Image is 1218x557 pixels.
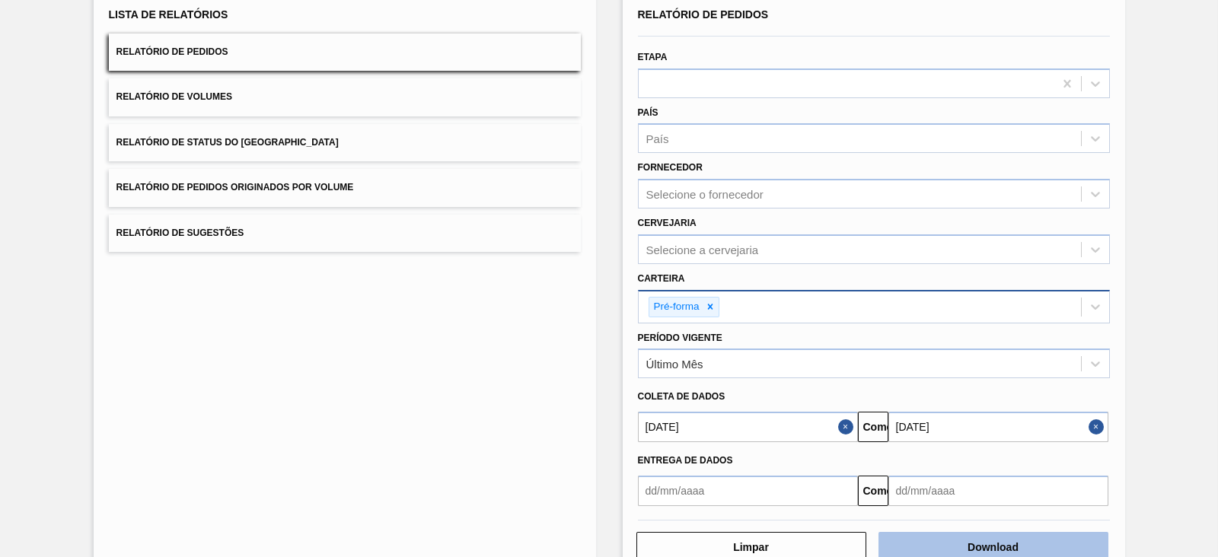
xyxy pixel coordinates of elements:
font: Relatório de Volumes [116,92,232,103]
button: Relatório de Pedidos [109,33,581,71]
font: Último Mês [646,358,703,371]
font: Período Vigente [638,333,722,343]
font: Fornecedor [638,162,703,173]
input: dd/mm/aaaa [638,412,858,442]
font: Coleta de dados [638,391,725,402]
button: Comeu [858,476,888,506]
font: Relatório de Pedidos Originados por Volume [116,183,354,193]
button: Comeu [858,412,888,442]
font: País [646,132,669,145]
font: Relatório de Pedidos [638,8,769,21]
font: Relatório de Status do [GEOGRAPHIC_DATA] [116,137,339,148]
button: Relatório de Sugestões [109,215,581,252]
font: Carteira [638,273,685,284]
input: dd/mm/aaaa [888,476,1108,506]
font: Entrega de dados [638,455,733,466]
button: Relatório de Volumes [109,78,581,116]
button: Close [1089,412,1108,442]
button: Relatório de Pedidos Originados por Volume [109,169,581,206]
font: Cervejaria [638,218,697,228]
input: dd/mm/aaaa [638,476,858,506]
font: Comeu [863,421,899,433]
font: Selecione a cervejaria [646,243,759,256]
font: Download [968,541,1019,553]
font: Lista de Relatórios [109,8,228,21]
font: País [638,107,658,118]
button: Fechar [838,412,858,442]
font: Selecione o fornecedor [646,188,764,201]
font: Pré-forma [654,301,700,312]
font: Relatório de Pedidos [116,46,228,57]
button: Relatório de Status do [GEOGRAPHIC_DATA] [109,124,581,161]
font: Etapa [638,52,668,62]
input: dd/mm/aaaa [888,412,1108,442]
font: Comeu [863,485,899,497]
font: Limpar [733,541,769,553]
font: Relatório de Sugestões [116,228,244,238]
